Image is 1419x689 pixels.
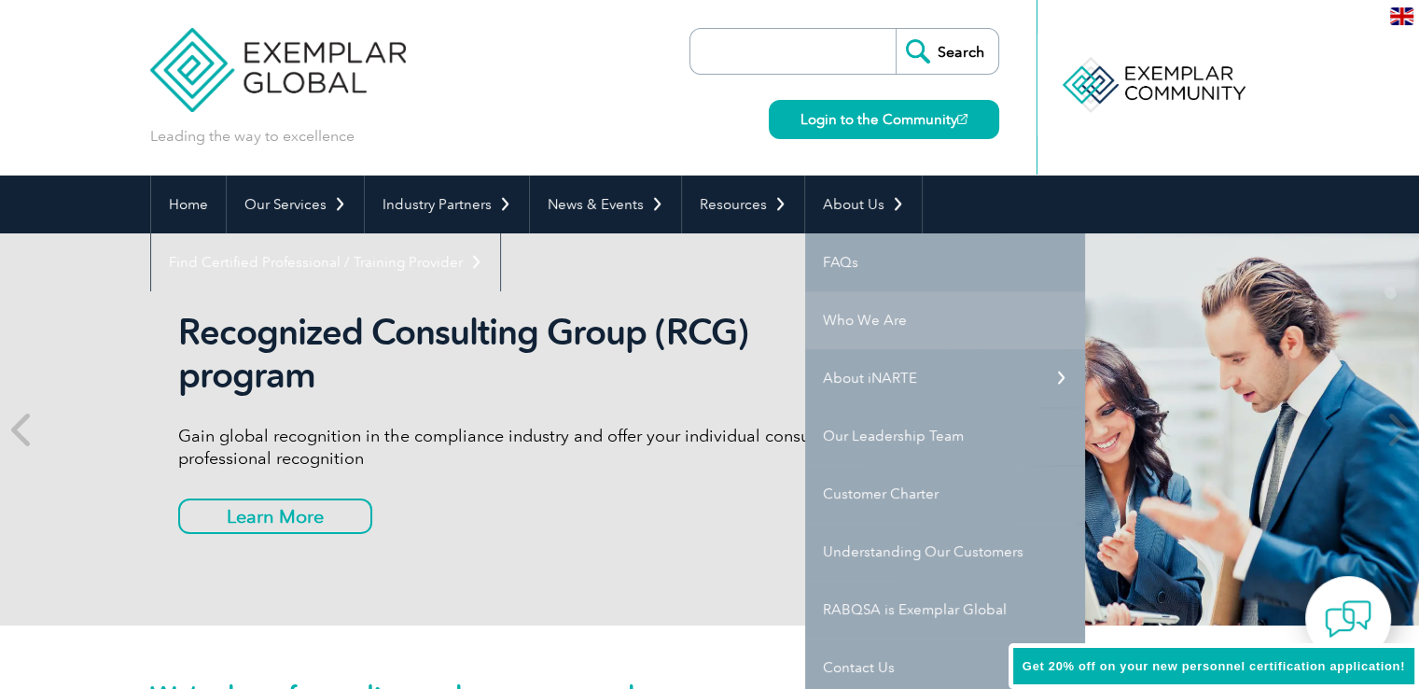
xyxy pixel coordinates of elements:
a: FAQs [805,233,1085,291]
a: About iNARTE [805,349,1085,407]
a: Understanding Our Customers [805,523,1085,581]
a: Learn More [178,499,372,534]
img: en [1390,7,1413,25]
a: Resources [682,176,804,233]
a: Login to the Community [769,100,999,139]
img: open_square.png [957,114,967,124]
a: Our Services [227,176,364,233]
a: Customer Charter [805,465,1085,523]
a: RABQSA is Exemplar Global [805,581,1085,639]
h2: Recognized Consulting Group (RCG) program [178,311,878,397]
a: News & Events [530,176,681,233]
a: About Us [805,176,922,233]
p: Leading the way to excellence [150,126,355,147]
a: Home [151,176,226,233]
input: Search [896,29,998,74]
span: Get 20% off on your new personnel certification application! [1023,659,1405,673]
img: contact-chat.png [1325,596,1371,642]
a: Industry Partners [365,176,529,233]
a: Our Leadership Team [805,407,1085,465]
a: Find Certified Professional / Training Provider [151,233,500,291]
p: Gain global recognition in the compliance industry and offer your individual consultants professi... [178,425,878,470]
a: Who We Are [805,291,1085,349]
